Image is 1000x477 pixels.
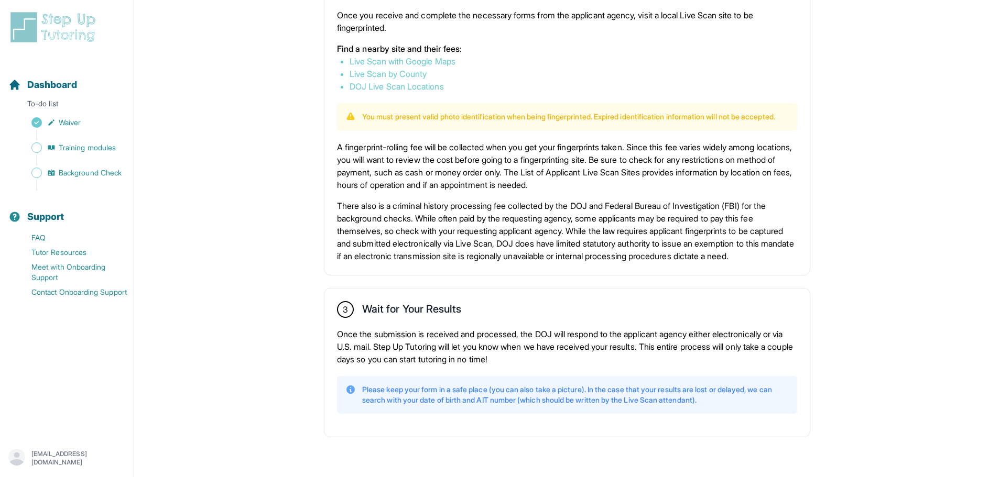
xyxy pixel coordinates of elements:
[8,140,134,155] a: Training modules
[27,209,64,224] span: Support
[350,81,444,92] a: DOJ Live Scan Locations
[4,61,129,96] button: Dashboard
[343,303,348,316] span: 3
[8,245,134,260] a: Tutor Resources
[350,69,427,79] a: Live Scan by County
[350,56,455,66] a: Live Scan with Google Maps
[8,449,125,468] button: [EMAIL_ADDRESS][DOMAIN_NAME]
[59,142,116,153] span: Training modules
[337,9,797,34] p: Once you receive and complete the necessary forms from the applicant agency, visit a local Live S...
[8,230,134,245] a: FAQ
[4,98,129,113] p: To-do list
[4,193,129,228] button: Support
[27,77,77,92] span: Dashboard
[362,303,461,319] h2: Wait for Your Results
[8,10,102,44] img: logo
[31,450,125,467] p: [EMAIL_ADDRESS][DOMAIN_NAME]
[337,328,797,365] p: Once the submission is received and processed, the DOJ will respond to the applicant agency eithe...
[362,112,775,122] p: You must present valid photo identification when being fingerprinted. Expired identification info...
[8,115,134,130] a: Waiver
[59,168,122,178] span: Background Check
[362,384,789,405] p: Please keep your form in a safe place (you can also take a picture). In the case that your result...
[8,77,77,92] a: Dashboard
[337,141,797,191] p: A fingerprint-rolling fee will be collected when you get your fingerprints taken. Since this fee ...
[8,165,134,180] a: Background Check
[59,117,81,128] span: Waiver
[8,260,134,285] a: Meet with Onboarding Support
[8,285,134,299] a: Contact Onboarding Support
[337,42,797,55] p: Find a nearby site and their fees:
[337,199,797,262] p: There also is a criminal history processing fee collected by the DOJ and Federal Bureau of Invest...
